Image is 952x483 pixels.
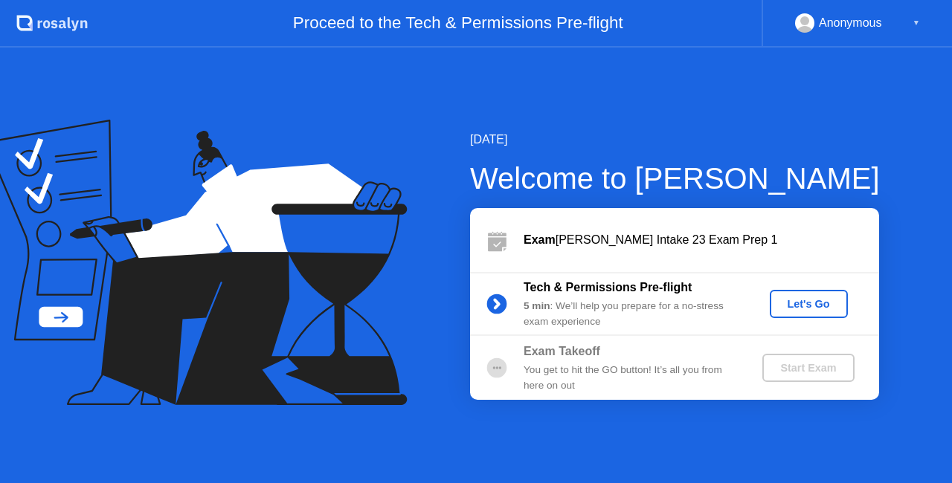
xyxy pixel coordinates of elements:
div: You get to hit the GO button! It’s all you from here on out [524,363,738,393]
div: Welcome to [PERSON_NAME] [470,156,880,201]
div: Anonymous [819,13,882,33]
div: [PERSON_NAME] Intake 23 Exam Prep 1 [524,231,879,249]
div: : We’ll help you prepare for a no-stress exam experience [524,299,738,329]
div: Start Exam [768,362,848,374]
b: Exam Takeoff [524,345,600,357]
div: ▼ [913,13,920,33]
button: Let's Go [770,290,848,318]
b: Exam [524,233,556,246]
div: Let's Go [776,298,842,310]
button: Start Exam [762,354,854,382]
b: Tech & Permissions Pre-flight [524,281,692,294]
b: 5 min [524,300,550,311]
div: [DATE] [470,131,880,149]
